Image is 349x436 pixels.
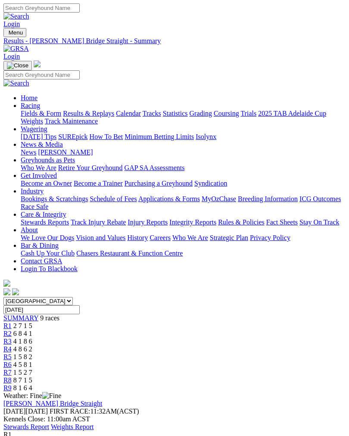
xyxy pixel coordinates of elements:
[21,133,346,141] div: Wagering
[3,415,346,423] div: Kennels Close: 11:00am ACST
[250,234,290,241] a: Privacy Policy
[74,180,123,187] a: Become a Trainer
[13,338,32,345] span: 4 1 8 6
[21,180,346,187] div: Get Involved
[21,203,48,210] a: Race Safe
[125,164,185,171] a: GAP SA Assessments
[3,13,29,20] img: Search
[3,288,10,295] img: facebook.svg
[299,195,341,202] a: ICG Outcomes
[258,110,326,117] a: 2025 TAB Adelaide Cup
[172,234,208,241] a: Who We Are
[3,338,12,345] a: R3
[150,234,171,241] a: Careers
[13,361,32,368] span: 4 5 8 1
[71,218,126,226] a: Track Injury Rebate
[202,195,236,202] a: MyOzChase
[3,53,20,60] a: Login
[21,172,57,179] a: Get Involved
[38,148,93,156] a: [PERSON_NAME]
[3,376,12,384] a: R8
[266,218,298,226] a: Fact Sheets
[138,195,200,202] a: Applications & Forms
[21,102,40,109] a: Racing
[214,110,239,117] a: Coursing
[3,280,10,287] img: logo-grsa-white.png
[116,110,141,117] a: Calendar
[21,141,63,148] a: News & Media
[34,60,41,67] img: logo-grsa-white.png
[3,384,12,392] span: R9
[3,3,80,13] input: Search
[21,265,78,272] a: Login To Blackbook
[127,234,148,241] a: History
[12,288,19,295] img: twitter.svg
[21,226,38,234] a: About
[21,257,62,265] a: Contact GRSA
[3,305,80,314] input: Select date
[13,322,32,329] span: 2 7 1 5
[3,361,12,368] a: R6
[3,369,12,376] a: R7
[3,400,102,407] a: [PERSON_NAME] Bridge Straight
[21,250,346,257] div: Bar & Dining
[21,218,346,226] div: Care & Integrity
[21,117,43,125] a: Weights
[125,133,194,140] a: Minimum Betting Limits
[3,28,26,37] button: Toggle navigation
[240,110,256,117] a: Trials
[21,195,88,202] a: Bookings & Scratchings
[21,125,47,133] a: Wagering
[13,330,32,337] span: 6 8 4 1
[3,330,12,337] a: R2
[125,180,193,187] a: Purchasing a Greyhound
[21,133,56,140] a: [DATE] Tips
[13,384,32,392] span: 8 1 6 4
[13,353,32,360] span: 1 5 8 2
[9,29,23,36] span: Menu
[21,148,36,156] a: News
[190,110,212,117] a: Grading
[40,314,59,322] span: 9 races
[76,234,125,241] a: Vision and Values
[45,117,98,125] a: Track Maintenance
[3,45,29,53] img: GRSA
[194,180,227,187] a: Syndication
[3,314,38,322] a: SUMMARY
[21,242,59,249] a: Bar & Dining
[58,133,87,140] a: SUREpick
[218,218,265,226] a: Rules & Policies
[238,195,298,202] a: Breeding Information
[13,376,32,384] span: 8 7 1 5
[50,408,139,415] span: 11:32AM(ACST)
[21,234,346,242] div: About
[21,250,75,257] a: Cash Up Your Club
[3,392,61,399] span: Weather: Fine
[299,218,339,226] a: Stay On Track
[3,408,48,415] span: [DATE]
[21,148,346,156] div: News & Media
[21,110,61,117] a: Fields & Form
[76,250,183,257] a: Chasers Restaurant & Function Centre
[3,37,346,45] a: Results - [PERSON_NAME] Bridge Straight - Summary
[21,195,346,211] div: Industry
[3,345,12,353] a: R4
[3,322,12,329] a: R1
[42,392,61,400] img: Fine
[13,345,32,353] span: 4 8 6 2
[21,110,346,125] div: Racing
[21,187,44,195] a: Industry
[90,195,137,202] a: Schedule of Fees
[196,133,216,140] a: Isolynx
[21,234,74,241] a: We Love Our Dogs
[51,423,94,430] a: Weights Report
[21,164,346,172] div: Greyhounds as Pets
[3,61,32,70] button: Toggle navigation
[58,164,123,171] a: Retire Your Greyhound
